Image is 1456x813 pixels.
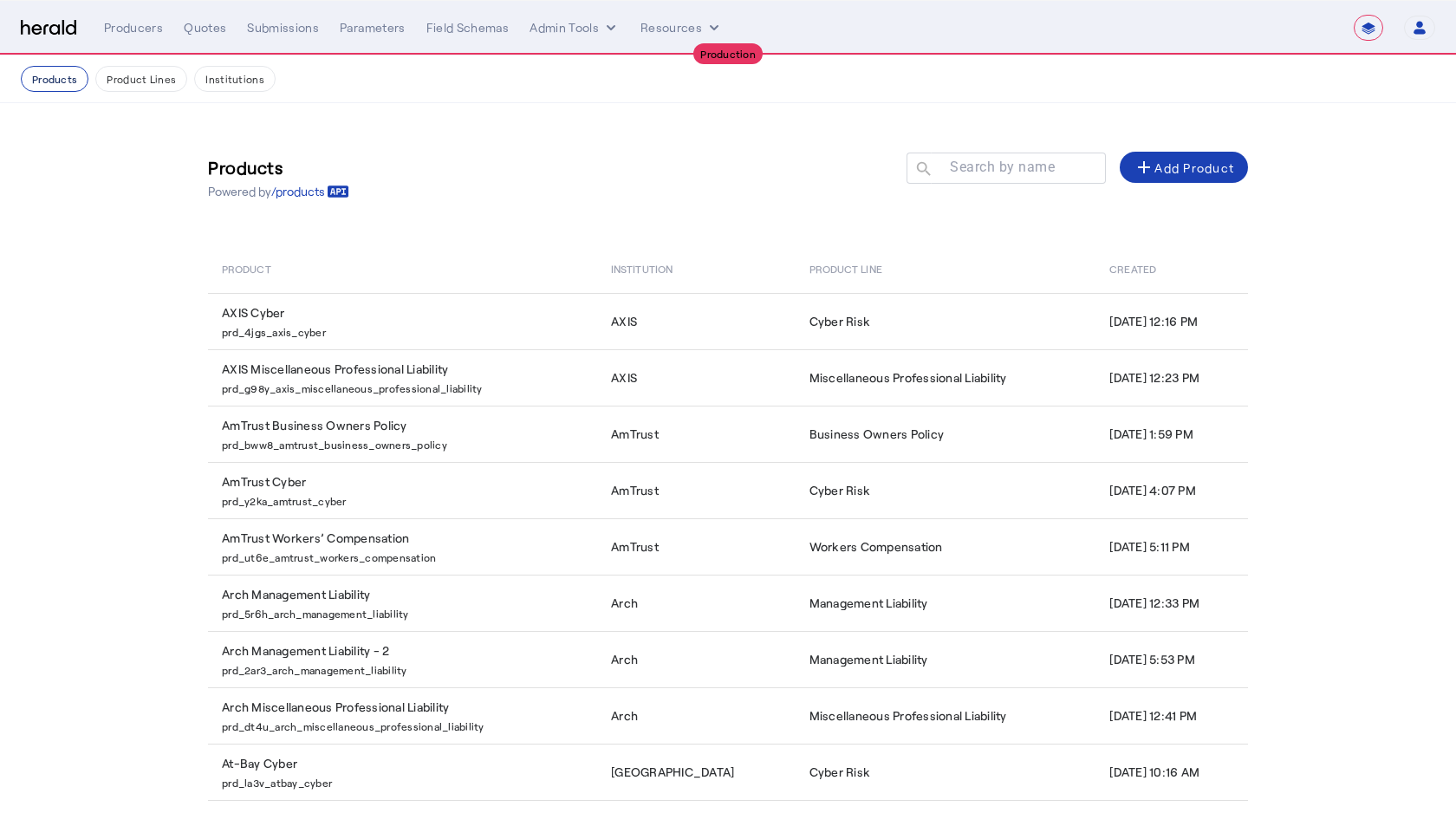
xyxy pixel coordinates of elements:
[597,462,796,518] td: AmTrust
[208,293,597,349] td: AXIS Cyber
[21,20,76,36] img: Herald Logo
[796,244,1096,293] th: Product Line
[208,462,597,518] td: AmTrust Cyber
[597,349,796,406] td: AXIS
[796,349,1096,406] td: Miscellaneous Professional Liability
[222,716,590,733] p: prd_dt4u_arch_miscellaneous_professional_liability
[1095,631,1248,687] td: [DATE] 5:53 PM
[208,349,597,406] td: AXIS Miscellaneous Professional Liability
[208,406,597,462] td: AmTrust Business Owners Policy
[222,603,590,621] p: prd_5r6h_arch_management_liability
[796,575,1096,631] td: Management Liability
[796,406,1096,462] td: Business Owners Policy
[597,575,796,631] td: Arch
[1134,157,1234,178] div: Add Product
[1095,575,1248,631] td: [DATE] 12:33 PM
[104,19,163,36] div: Producers
[796,687,1096,744] td: Miscellaneous Professional Liability
[693,43,763,64] div: Production
[796,293,1096,349] td: Cyber Risk
[426,19,510,36] div: Field Schemas
[1095,462,1248,518] td: [DATE] 4:07 PM
[222,378,590,395] p: prd_g98y_axis_miscellaneous_professional_liability
[208,244,597,293] th: Product
[1095,293,1248,349] td: [DATE] 12:16 PM
[208,518,597,575] td: AmTrust Workers’ Compensation
[597,631,796,687] td: Arch
[271,183,349,200] a: /products
[208,183,349,200] p: Powered by
[184,19,226,36] div: Quotes
[597,744,796,800] td: [GEOGRAPHIC_DATA]
[208,744,597,800] td: At-Bay Cyber
[597,406,796,462] td: AmTrust
[796,462,1096,518] td: Cyber Risk
[1095,518,1248,575] td: [DATE] 5:11 PM
[1095,406,1248,462] td: [DATE] 1:59 PM
[1134,157,1154,178] mat-icon: add
[208,687,597,744] td: Arch Miscellaneous Professional Liability
[194,66,276,92] button: Institutions
[208,631,597,687] td: Arch Management Liability - 2
[1095,744,1248,800] td: [DATE] 10:16 AM
[597,518,796,575] td: AmTrust
[21,66,88,92] button: Products
[950,159,1055,175] mat-label: Search by name
[222,491,590,508] p: prd_y2ka_amtrust_cyber
[1095,244,1248,293] th: Created
[222,660,590,677] p: prd_2ar3_arch_management_liability
[597,244,796,293] th: Institution
[1095,687,1248,744] td: [DATE] 12:41 PM
[796,744,1096,800] td: Cyber Risk
[597,687,796,744] td: Arch
[796,631,1096,687] td: Management Liability
[208,575,597,631] td: Arch Management Liability
[222,322,590,339] p: prd_4jgs_axis_cyber
[597,293,796,349] td: AXIS
[340,19,406,36] div: Parameters
[222,772,590,790] p: prd_la3v_atbay_cyber
[907,159,936,181] mat-icon: search
[530,19,620,36] button: internal dropdown menu
[208,155,349,179] h3: Products
[222,434,590,452] p: prd_bww8_amtrust_business_owners_policy
[95,66,187,92] button: Product Lines
[1095,349,1248,406] td: [DATE] 12:23 PM
[247,19,319,36] div: Submissions
[640,19,723,36] button: Resources dropdown menu
[1120,152,1248,183] button: Add Product
[222,547,590,564] p: prd_ut6e_amtrust_workers_compensation
[796,518,1096,575] td: Workers Compensation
